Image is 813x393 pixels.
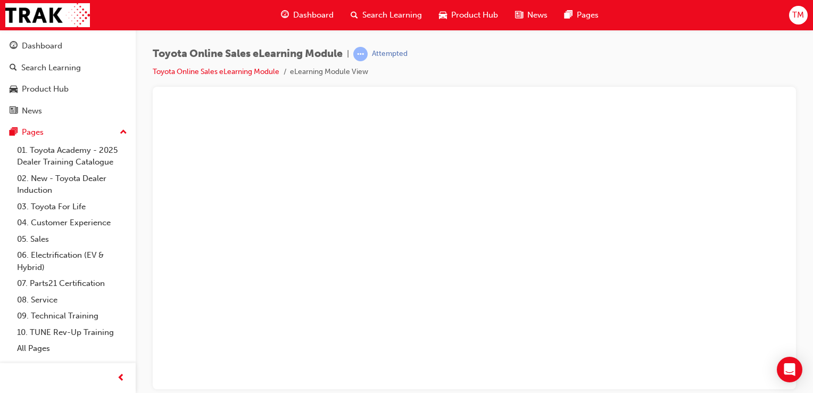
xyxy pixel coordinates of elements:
[13,247,131,275] a: 06. Electrification (EV & Hybrid)
[777,357,802,382] div: Open Intercom Messenger
[10,107,18,116] span: news-icon
[13,199,131,215] a: 03. Toyota For Life
[351,9,358,22] span: search-icon
[22,83,69,95] div: Product Hub
[153,67,279,76] a: Toyota Online Sales eLearning Module
[5,3,90,27] img: Trak
[281,9,289,22] span: guage-icon
[117,372,125,385] span: prev-icon
[4,122,131,142] button: Pages
[290,66,368,78] li: eLearning Module View
[293,9,334,21] span: Dashboard
[789,6,808,24] button: TM
[577,9,599,21] span: Pages
[22,105,42,117] div: News
[4,79,131,99] a: Product Hub
[272,4,342,26] a: guage-iconDashboard
[13,275,131,292] a: 07. Parts21 Certification
[22,126,44,138] div: Pages
[347,48,349,60] span: |
[13,324,131,341] a: 10. TUNE Rev-Up Training
[13,142,131,170] a: 01. Toyota Academy - 2025 Dealer Training Catalogue
[565,9,573,22] span: pages-icon
[4,101,131,121] a: News
[13,308,131,324] a: 09. Technical Training
[4,34,131,122] button: DashboardSearch LearningProduct HubNews
[4,36,131,56] a: Dashboard
[792,9,804,21] span: TM
[507,4,556,26] a: news-iconNews
[10,128,18,137] span: pages-icon
[353,47,368,61] span: learningRecordVerb_ATTEMPT-icon
[342,4,430,26] a: search-iconSearch Learning
[13,340,131,357] a: All Pages
[13,170,131,199] a: 02. New - Toyota Dealer Induction
[153,48,343,60] span: Toyota Online Sales eLearning Module
[13,231,131,248] a: 05. Sales
[430,4,507,26] a: car-iconProduct Hub
[4,58,131,78] a: Search Learning
[515,9,523,22] span: news-icon
[120,126,127,140] span: up-icon
[372,49,408,59] div: Attempted
[362,9,422,21] span: Search Learning
[439,9,447,22] span: car-icon
[22,40,62,52] div: Dashboard
[13,292,131,308] a: 08. Service
[527,9,547,21] span: News
[451,9,498,21] span: Product Hub
[556,4,607,26] a: pages-iconPages
[21,62,81,74] div: Search Learning
[10,85,18,94] span: car-icon
[10,63,17,73] span: search-icon
[10,42,18,51] span: guage-icon
[13,215,131,231] a: 04. Customer Experience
